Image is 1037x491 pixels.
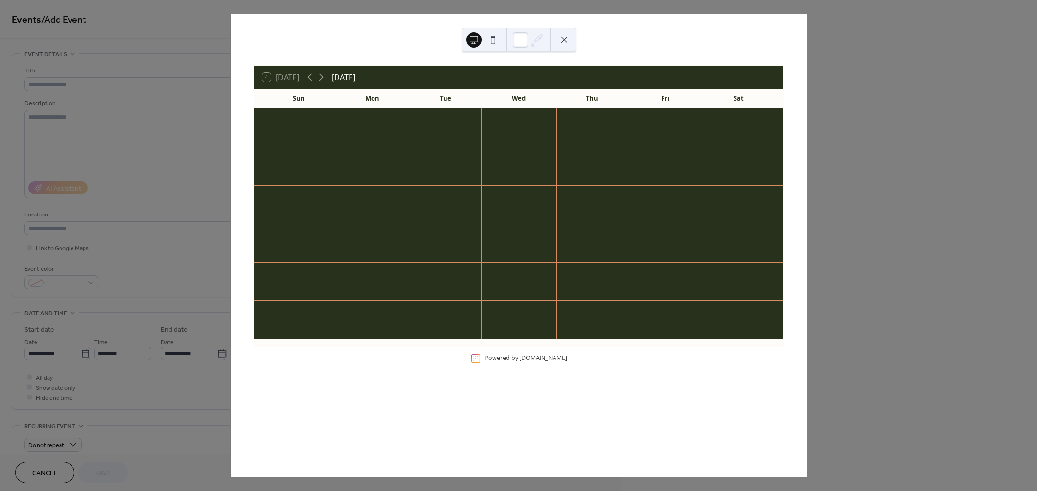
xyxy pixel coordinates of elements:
div: 10 [484,150,494,161]
div: 25 [559,227,570,238]
div: 7 [257,150,268,161]
div: 13 [711,150,721,161]
div: 31 [257,112,268,122]
div: 14 [257,189,268,199]
div: 5 [635,112,645,122]
div: 4 [711,265,721,276]
div: 1 [333,112,343,122]
div: 20 [711,189,721,199]
div: Fri [629,89,702,108]
div: 7 [409,304,419,314]
div: 9 [409,150,419,161]
div: 24 [484,227,494,238]
div: 27 [711,227,721,238]
div: 16 [409,189,419,199]
div: 11 [711,304,721,314]
div: Powered by [484,354,567,362]
div: 2 [559,265,570,276]
div: Sat [702,89,775,108]
div: Sun [262,89,336,108]
div: 21 [257,227,268,238]
div: [DATE] [332,72,355,83]
div: 3 [635,265,645,276]
div: 28 [257,265,268,276]
a: [DOMAIN_NAME] [519,354,567,362]
div: 9 [559,304,570,314]
div: 8 [484,304,494,314]
div: Mon [336,89,409,108]
div: 12 [635,150,645,161]
div: 10 [635,304,645,314]
div: Wed [482,89,555,108]
div: 6 [711,112,721,122]
div: 8 [333,150,343,161]
div: 29 [333,265,343,276]
div: 22 [333,227,343,238]
div: 1 [484,265,494,276]
div: 23 [409,227,419,238]
div: Tue [409,89,482,108]
div: 2 [409,112,419,122]
div: 19 [635,189,645,199]
div: 6 [333,304,343,314]
div: Thu [555,89,629,108]
div: 18 [559,189,570,199]
div: 15 [333,189,343,199]
div: 5 [257,304,268,314]
div: 30 [409,265,419,276]
div: 3 [484,112,494,122]
div: 26 [635,227,645,238]
div: 4 [559,112,570,122]
div: 11 [559,150,570,161]
div: 17 [484,189,494,199]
